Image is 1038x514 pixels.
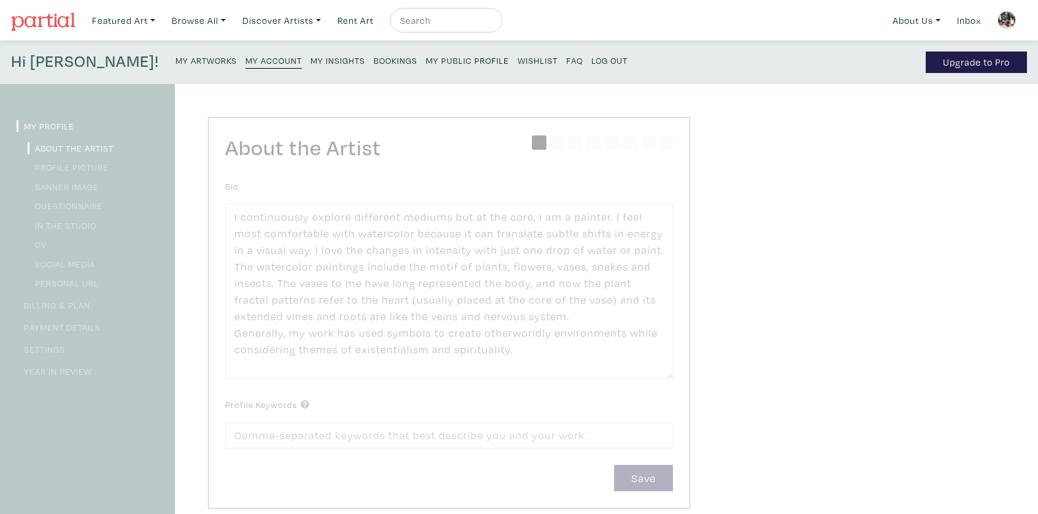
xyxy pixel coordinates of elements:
a: Year in Review [17,366,92,377]
a: Wishlist [518,52,558,68]
a: Upgrade to Pro [926,52,1027,73]
a: Log Out [591,52,628,68]
a: Featured Art [87,8,161,33]
textarea: I continuously explore different mediums but at the core, I am a painter. I feel most comfortable... [225,204,673,379]
a: Bookings [374,52,417,68]
input: Comma-separated keywords that best describe you and your work. [225,423,673,449]
a: Payment Details [17,321,101,333]
a: FAQ [566,52,583,68]
h4: Hi [PERSON_NAME]! [11,52,159,73]
small: FAQ [566,55,583,66]
a: About the Artist [28,142,113,154]
a: My Artworks [175,52,237,68]
a: Profile Picture [28,161,109,173]
small: Bookings [374,55,417,66]
a: Banner Image [28,181,99,193]
a: Browse All [166,8,231,33]
a: Inbox [952,8,986,33]
a: Discover Artists [237,8,326,33]
h2: About the Artist [225,134,673,161]
a: Social Media [28,258,95,270]
a: Billing & Plan [17,299,90,311]
small: My Account [245,55,302,66]
small: My Public Profile [426,55,509,66]
a: Rent Art [332,8,379,33]
a: My Insights [310,52,365,68]
small: Log Out [591,55,628,66]
a: Settings [17,343,65,355]
a: My Profile [17,120,74,132]
small: My Artworks [175,55,237,66]
a: In the Studio [28,220,96,231]
label: Profile Keywords [225,398,309,412]
a: Questionnaire [28,200,103,212]
small: Wishlist [518,55,558,66]
a: My Account [245,52,302,69]
a: CV [28,239,47,250]
a: My Public Profile [426,52,509,68]
small: My Insights [310,55,365,66]
label: Bio [225,180,239,193]
button: Save [614,465,673,491]
a: About Us [887,8,946,33]
img: phpThumb.php [998,11,1016,29]
input: Search [399,13,491,28]
a: Personal URL [28,277,99,289]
